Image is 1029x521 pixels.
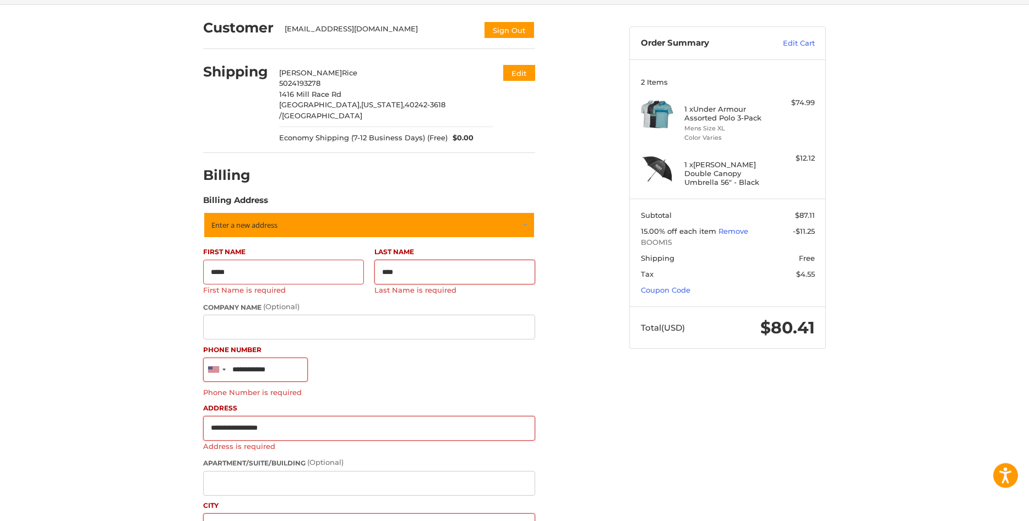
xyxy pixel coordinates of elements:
[203,19,274,36] h2: Customer
[374,247,535,257] label: Last Name
[203,388,535,397] label: Phone Number is required
[203,501,535,511] label: City
[641,270,654,278] span: Tax
[483,21,535,39] button: Sign Out
[279,68,342,77] span: [PERSON_NAME]
[203,247,364,257] label: First Name
[641,322,685,333] span: Total (USD)
[448,133,474,144] span: $0.00
[641,78,815,86] h3: 2 Items
[203,301,535,312] label: Company Name
[796,270,815,278] span: $4.55
[203,194,268,212] legend: Billing Address
[718,227,748,235] a: Remove
[771,97,815,108] div: $74.99
[203,403,535,413] label: Address
[795,211,815,220] span: $87.11
[938,491,1029,521] iframe: Google Customer Reviews
[684,105,769,123] h4: 1 x Under Armour Assorted Polo 3-Pack
[203,63,268,80] h2: Shipping
[760,317,815,338] span: $80.41
[641,286,690,294] a: Coupon Code
[374,286,535,294] label: Last Name is required
[203,345,535,355] label: Phone Number
[204,358,229,382] div: United States: +1
[641,211,672,220] span: Subtotal
[203,442,535,451] label: Address is required
[263,302,300,311] small: (Optional)
[279,133,448,144] span: Economy Shipping (7-12 Business Days) (Free)
[759,38,815,49] a: Edit Cart
[211,220,277,230] span: Enter a new address
[203,286,364,294] label: First Name is required
[342,68,357,77] span: Rice
[771,153,815,164] div: $12.12
[285,24,473,39] div: [EMAIL_ADDRESS][DOMAIN_NAME]
[684,124,769,133] li: Mens Size XL
[279,90,341,98] span: 1416 Mill Race Rd
[282,111,362,120] span: [GEOGRAPHIC_DATA]
[203,167,268,184] h2: Billing
[799,254,815,262] span: Free
[307,458,344,467] small: (Optional)
[684,160,769,187] h4: 1 x [PERSON_NAME] Double Canopy Umbrella 56" - Black
[641,237,815,248] span: BOOM15
[203,457,535,468] label: Apartment/Suite/Building
[641,227,718,235] span: 15.00% off each item
[641,254,674,262] span: Shipping
[361,100,405,109] span: [US_STATE],
[203,212,535,238] a: Enter or select a different address
[279,100,361,109] span: [GEOGRAPHIC_DATA],
[279,79,320,87] span: 5024193278
[641,38,759,49] h3: Order Summary
[503,65,535,81] button: Edit
[279,100,445,120] span: 40242-3618 /
[793,227,815,235] span: -$11.25
[684,133,769,142] li: Color Varies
